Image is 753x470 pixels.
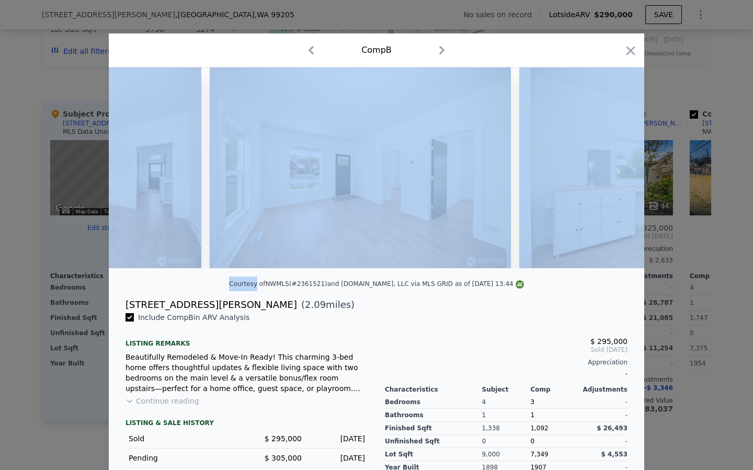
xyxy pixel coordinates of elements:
[590,337,627,346] span: $ 295,000
[229,280,523,288] div: Courtesy of NWMLS (#2361521) and [DOMAIN_NAME], LLC via MLS GRID as of [DATE] 13:44
[385,385,482,394] div: Characteristics
[310,453,365,463] div: [DATE]
[297,297,355,312] span: ( miles)
[385,358,627,366] div: Appreciation
[482,448,531,461] div: 9,000
[310,433,365,444] div: [DATE]
[482,422,531,435] div: 1,338
[530,425,548,432] span: 1,092
[265,454,302,462] span: $ 305,000
[265,434,302,443] span: $ 295,000
[530,438,534,445] span: 0
[210,67,511,268] img: Property Img
[482,409,531,422] div: 1
[385,409,482,422] div: Bathrooms
[129,433,238,444] div: Sold
[579,396,627,409] div: -
[385,448,482,461] div: Lot Sqft
[579,409,627,422] div: -
[134,313,254,322] span: Include Comp B in ARV Analysis
[125,352,368,394] div: Beautifully Remodeled & Move-In Ready! This charming 3-bed home offers thoughtful updates & flexi...
[482,396,531,409] div: 4
[530,409,579,422] div: 1
[579,435,627,448] div: -
[125,331,368,348] div: Listing remarks
[125,297,297,312] div: [STREET_ADDRESS][PERSON_NAME]
[125,396,199,406] button: Continue reading
[579,385,627,394] div: Adjustments
[385,396,482,409] div: Bedrooms
[516,280,524,289] img: NWMLS Logo
[530,385,579,394] div: Comp
[385,346,627,354] span: Sold [DATE]
[385,435,482,448] div: Unfinished Sqft
[385,422,482,435] div: Finished Sqft
[361,44,392,56] div: Comp B
[305,299,326,310] span: 2.09
[530,451,548,458] span: 7,349
[482,385,531,394] div: Subject
[129,453,238,463] div: Pending
[601,451,627,458] span: $ 4,553
[482,435,531,448] div: 0
[125,419,368,429] div: LISTING & SALE HISTORY
[385,366,627,381] div: -
[597,425,627,432] span: $ 26,493
[530,398,534,406] span: 3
